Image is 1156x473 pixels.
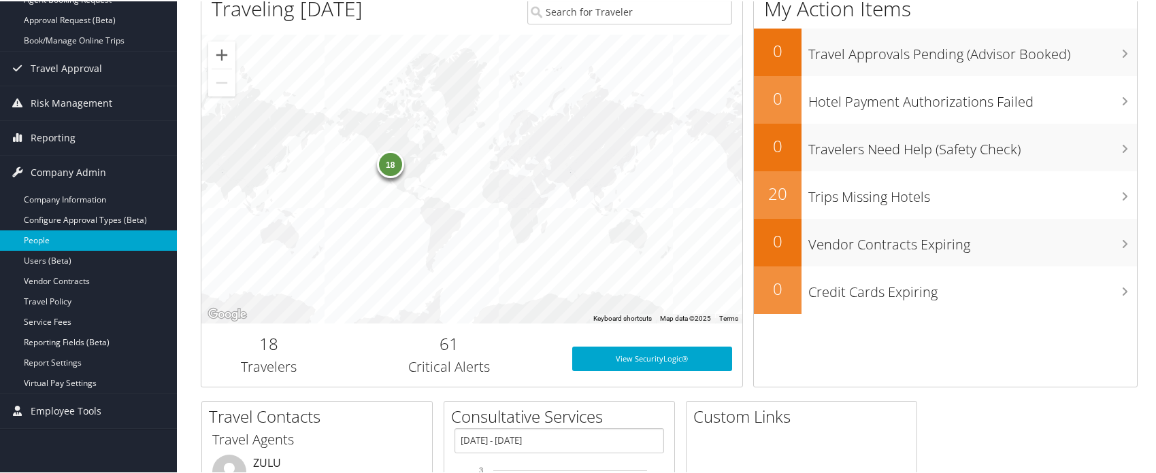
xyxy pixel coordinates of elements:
span: Travel Approval [31,50,102,84]
a: 20Trips Missing Hotels [754,170,1137,217]
h2: 0 [754,38,802,61]
button: Keyboard shortcuts [593,313,652,322]
h3: Critical Alerts [347,356,552,375]
a: Terms (opens in new tab) [719,313,738,321]
h2: Travel Contacts [209,404,432,427]
a: 0Travel Approvals Pending (Advisor Booked) [754,27,1137,75]
h2: 18 [212,331,327,354]
h2: 0 [754,133,802,156]
h3: Travel Approvals Pending (Advisor Booked) [808,37,1137,63]
a: Open this area in Google Maps (opens a new window) [205,304,250,322]
h2: Consultative Services [451,404,674,427]
span: Reporting [31,120,76,154]
span: Employee Tools [31,393,101,427]
span: Company Admin [31,154,106,188]
span: Map data ©2025 [660,313,711,321]
tspan: 3 [479,465,483,473]
h2: 61 [347,331,552,354]
h3: Hotel Payment Authorizations Failed [808,84,1137,110]
h2: 20 [754,181,802,204]
h3: Travel Agents [212,429,422,448]
h2: Custom Links [693,404,916,427]
h3: Vendor Contracts Expiring [808,227,1137,253]
h3: Credit Cards Expiring [808,275,1137,300]
a: 0Travelers Need Help (Safety Check) [754,122,1137,170]
a: 0Credit Cards Expiring [754,265,1137,313]
a: 0Vendor Contracts Expiring [754,217,1137,265]
h3: Trips Missing Hotels [808,179,1137,205]
button: Zoom in [208,40,235,67]
h3: Travelers Need Help (Safety Check) [808,132,1137,158]
a: 0Hotel Payment Authorizations Failed [754,75,1137,122]
h3: Travelers [212,356,327,375]
a: View SecurityLogic® [572,345,732,370]
button: Zoom out [208,68,235,95]
h2: 0 [754,276,802,299]
div: 18 [377,150,404,177]
span: Risk Management [31,85,112,119]
h2: 0 [754,86,802,109]
h2: 0 [754,228,802,251]
img: Google [205,304,250,322]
